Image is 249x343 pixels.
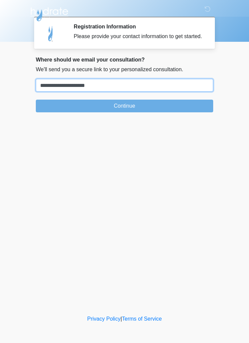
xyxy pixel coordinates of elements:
[36,66,213,74] p: We'll send you a secure link to your personalized consultation.
[41,23,61,43] img: Agent Avatar
[120,316,122,322] a: |
[122,316,162,322] a: Terms of Service
[87,316,121,322] a: Privacy Policy
[74,32,203,40] div: Please provide your contact information to get started.
[29,5,69,22] img: Hydrate IV Bar - Scottsdale Logo
[36,100,213,112] button: Continue
[36,56,213,63] h2: Where should we email your consultation?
